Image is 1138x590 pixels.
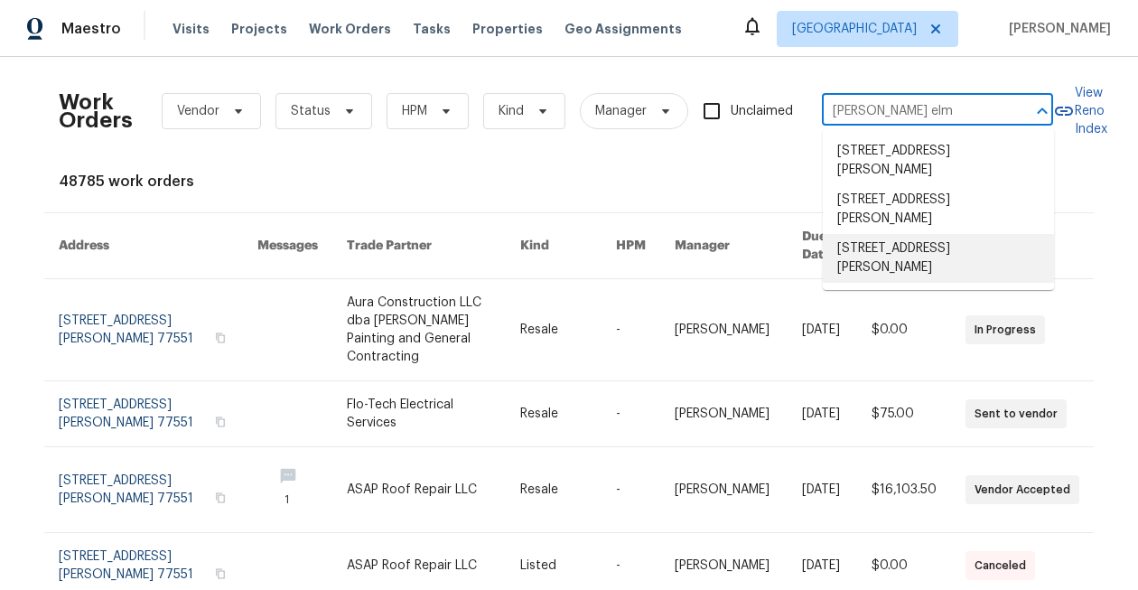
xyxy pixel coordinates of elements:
span: Kind [499,102,524,120]
td: [PERSON_NAME] [660,279,788,381]
th: Address [44,213,243,279]
span: [GEOGRAPHIC_DATA] [792,20,917,38]
span: Visits [173,20,210,38]
td: Resale [506,381,602,447]
span: Unclaimed [731,102,793,121]
button: Copy Address [212,566,229,582]
th: Messages [243,213,332,279]
td: ASAP Roof Repair LLC [332,447,506,533]
th: Kind [506,213,602,279]
input: Enter in an address [822,98,1003,126]
td: Resale [506,279,602,381]
td: - [602,279,660,381]
h2: Work Orders [59,93,133,129]
span: Properties [472,20,543,38]
button: Copy Address [212,490,229,506]
th: Due Date [788,213,857,279]
span: Work Orders [309,20,391,38]
span: Projects [231,20,287,38]
span: Status [291,102,331,120]
span: HPM [402,102,427,120]
li: [STREET_ADDRESS][PERSON_NAME] [823,136,1054,185]
div: 48785 work orders [59,173,1079,191]
span: Vendor [177,102,219,120]
li: [STREET_ADDRESS][PERSON_NAME] [823,234,1054,283]
td: - [602,381,660,447]
th: Manager [660,213,788,279]
td: [PERSON_NAME] [660,381,788,447]
td: Flo-Tech Electrical Services [332,381,506,447]
th: HPM [602,213,660,279]
td: Aura Construction LLC dba [PERSON_NAME] Painting and General Contracting [332,279,506,381]
td: - [602,447,660,533]
td: Resale [506,447,602,533]
button: Copy Address [212,330,229,346]
button: Close [1030,98,1055,124]
li: [STREET_ADDRESS][PERSON_NAME] [823,185,1054,234]
button: Copy Address [212,414,229,430]
th: Trade Partner [332,213,506,279]
td: [PERSON_NAME] [660,447,788,533]
span: Maestro [61,20,121,38]
a: View Reno Index [1053,84,1107,138]
span: [PERSON_NAME] [1002,20,1111,38]
span: Manager [595,102,647,120]
span: Geo Assignments [564,20,682,38]
span: Tasks [413,23,451,35]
